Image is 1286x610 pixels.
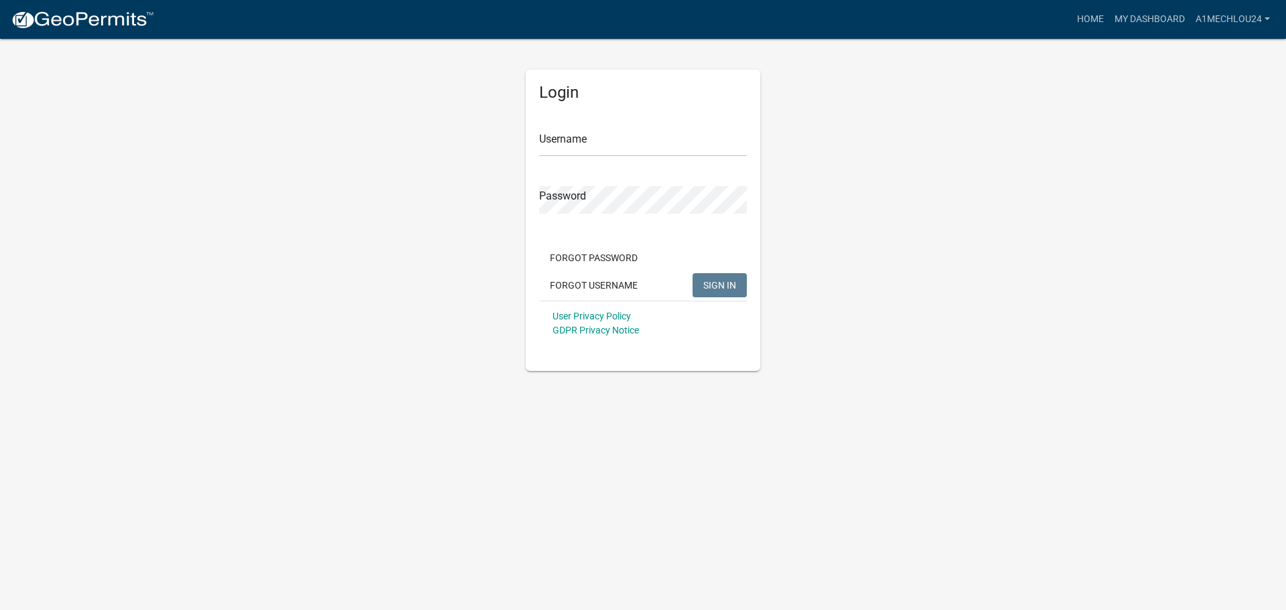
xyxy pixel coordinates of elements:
[539,246,648,270] button: Forgot Password
[703,279,736,290] span: SIGN IN
[553,325,639,335] a: GDPR Privacy Notice
[553,311,631,321] a: User Privacy Policy
[693,273,747,297] button: SIGN IN
[1190,7,1275,32] a: A1MechLou24
[539,83,747,102] h5: Login
[539,273,648,297] button: Forgot Username
[1072,7,1109,32] a: Home
[1109,7,1190,32] a: My Dashboard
